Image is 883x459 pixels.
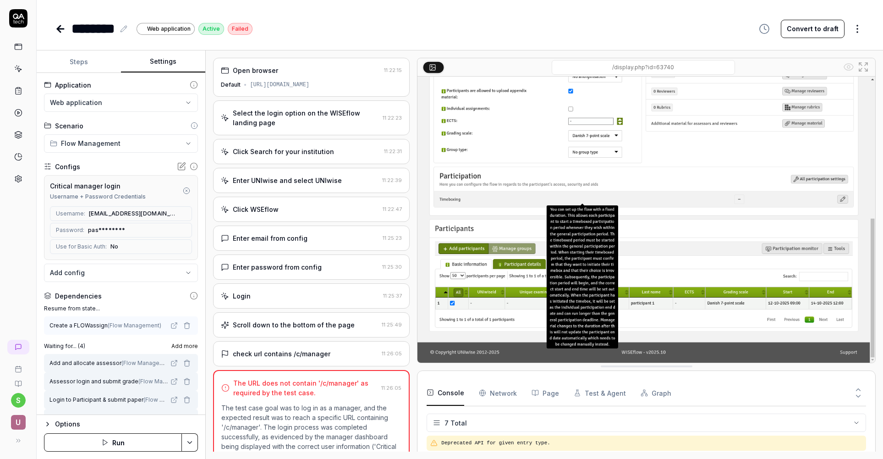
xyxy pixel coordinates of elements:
div: Failed [228,23,252,35]
button: Options [44,419,198,430]
span: Web application [147,25,191,33]
a: New conversation [7,340,29,354]
div: Enter UNIwise and select UNIwise [233,176,342,185]
pre: Deprecated API for given entry type. [441,439,862,447]
button: Network [479,380,517,406]
div: Open browser [233,66,278,75]
span: Password: [56,226,84,234]
time: 11:25:37 [383,293,402,299]
button: U [4,408,33,431]
div: Scenario [55,121,83,131]
div: Add and allocate assessor [49,359,169,367]
time: 11:22:47 [383,206,402,212]
span: Add more [171,342,198,350]
button: Remove dependency [181,413,192,424]
a: Web application [137,22,195,35]
div: Username + Password Credentials [50,193,146,201]
a: Open test in new page [169,376,180,387]
div: Active [198,23,224,35]
div: [URL][DOMAIN_NAME] [250,81,309,89]
button: s [11,393,26,408]
a: Open test in new page [169,394,180,405]
button: Web application [44,94,198,112]
a: Book a call with us [4,358,33,373]
button: Remove dependency [181,376,192,387]
span: ( Flow Management ) [108,322,161,329]
button: Show all interative elements [841,60,856,74]
button: Flow Management [44,134,198,153]
label: Waiting for... ( 4 ) [44,342,85,350]
button: Open in full screen [856,60,871,74]
button: Convert to draft [781,20,845,38]
button: View version history [753,20,775,38]
button: Test & Agent [574,380,626,406]
div: Options [55,419,198,430]
span: Web application [50,98,102,107]
time: 11:22:23 [383,115,402,121]
span: [EMAIL_ADDRESS][DOMAIN_NAME] [89,210,175,218]
img: Screenshot [417,77,875,363]
button: Page [532,380,559,406]
div: Manager login and start marking period [49,414,169,422]
div: Enter email from config [233,233,307,243]
time: 11:26:05 [381,385,401,391]
button: Run [44,433,182,452]
div: Click Search for your institution [233,147,334,156]
div: Create a FLOWassign [49,321,161,330]
button: Remove dependency [181,358,192,369]
span: No [110,243,119,251]
time: 11:25:23 [383,235,402,241]
a: Open test in new page [169,358,180,369]
div: Assessor login and submit grade [49,377,169,386]
button: Graph [641,380,671,406]
div: check url contains /c/manager [233,349,330,359]
div: Application [55,80,91,90]
div: Enter password from config [233,262,322,272]
label: Resume from state... [44,304,198,313]
div: Click WSEflow [233,205,279,214]
div: Default [221,81,241,89]
a: Documentation [4,373,33,387]
button: Remove dependency [181,320,192,331]
span: ( Flow Management ) [138,378,192,385]
a: Open test in new page [169,413,180,424]
span: ( Flow Management ) [143,396,197,403]
button: Settings [121,51,205,73]
time: 11:25:30 [382,264,402,270]
span: Username: [56,210,85,218]
button: Steps [37,51,121,73]
div: Dependencies [55,291,102,301]
div: Select the login option on the WISEflow landing page [233,108,379,127]
button: Remove dependency [181,394,192,405]
time: 11:22:39 [382,177,402,183]
time: 11:22:15 [384,67,402,73]
div: Configs [55,162,80,171]
a: Open test in new page [169,320,180,331]
time: 11:26:05 [382,350,402,357]
div: Login to Participant & submit paper [49,396,169,404]
time: 11:22:31 [384,148,402,155]
span: Flow Management [61,138,121,148]
span: ( Flow Management ) [121,359,175,366]
div: Login [233,291,251,301]
span: U [11,415,26,430]
button: Console [427,380,464,406]
div: Scroll down to the bottom of the page [233,320,355,330]
div: Critical manager login [50,181,146,191]
div: The URL does not contain '/c/manager' as required by the test case. [233,378,378,398]
span: Use for Basic Auth: [56,243,107,251]
time: 11:25:49 [382,321,402,328]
